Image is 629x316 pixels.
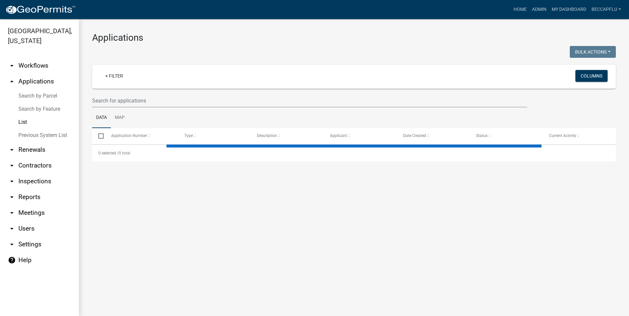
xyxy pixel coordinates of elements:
a: My Dashboard [549,3,589,16]
i: arrow_drop_down [8,193,16,201]
h3: Applications [92,32,616,43]
a: + Filter [100,70,128,82]
span: 0 selected / [98,151,119,155]
span: Description [257,133,277,138]
span: Applicant [330,133,347,138]
input: Search for applications [92,94,527,107]
a: Data [92,107,111,128]
i: arrow_drop_up [8,78,16,85]
i: arrow_drop_down [8,177,16,185]
i: arrow_drop_down [8,240,16,248]
a: BeccaPflu [589,3,624,16]
datatable-header-cell: Date Created [397,128,470,144]
span: Status [476,133,488,138]
datatable-header-cell: Select [92,128,105,144]
div: 0 total [92,145,616,161]
i: arrow_drop_down [8,146,16,154]
span: Date Created [403,133,426,138]
datatable-header-cell: Type [178,128,251,144]
datatable-header-cell: Current Activity [543,128,616,144]
datatable-header-cell: Status [470,128,543,144]
i: help [8,256,16,264]
button: Columns [575,70,608,82]
a: Admin [529,3,549,16]
datatable-header-cell: Description [251,128,324,144]
datatable-header-cell: Application Number [105,128,178,144]
span: Type [184,133,193,138]
i: arrow_drop_down [8,62,16,70]
a: Home [511,3,529,16]
datatable-header-cell: Applicant [324,128,397,144]
i: arrow_drop_down [8,209,16,217]
a: Map [111,107,129,128]
i: arrow_drop_down [8,162,16,169]
span: Application Number [111,133,147,138]
button: Bulk Actions [570,46,616,58]
i: arrow_drop_down [8,225,16,233]
span: Current Activity [549,133,576,138]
